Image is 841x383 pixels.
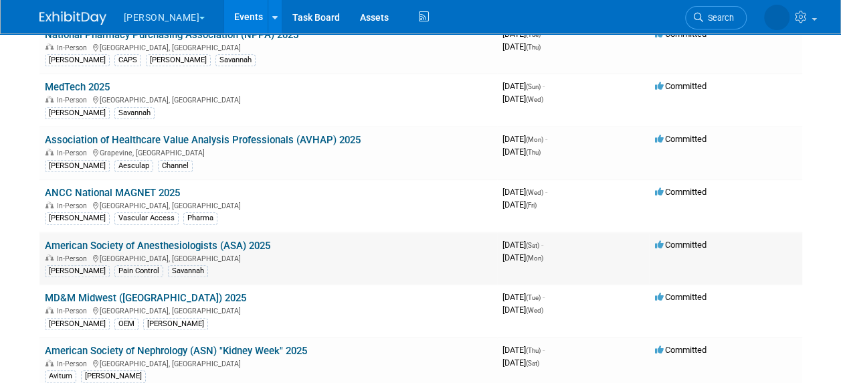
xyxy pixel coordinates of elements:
span: - [545,134,547,144]
span: Committed [655,292,707,302]
span: (Fri) [526,202,537,209]
span: [DATE] [502,94,543,104]
div: Pharma [183,212,217,224]
a: Association of Healthcare Value Analysis Professionals (AVHAP) 2025 [45,134,361,146]
span: - [543,29,545,39]
span: In-Person [57,254,91,263]
span: In-Person [57,96,91,104]
span: In-Person [57,360,91,368]
span: Committed [655,187,707,197]
span: [DATE] [502,252,543,262]
span: [DATE] [502,134,547,144]
span: In-Person [57,307,91,315]
span: [DATE] [502,292,545,302]
span: (Mon) [526,136,543,143]
img: In-Person Event [45,96,54,102]
div: [GEOGRAPHIC_DATA], [GEOGRAPHIC_DATA] [45,305,492,315]
div: [PERSON_NAME] [143,318,208,330]
div: Channel [158,160,193,172]
img: ExhibitDay [39,11,106,25]
span: (Tue) [526,294,541,301]
span: [DATE] [502,200,537,210]
img: In-Person Event [45,360,54,366]
span: (Sun) [526,83,541,90]
span: Committed [655,345,707,355]
span: (Tue) [526,31,541,38]
a: National Pharmacy Purchasing Association (NPPA) 2025 [45,29,298,41]
div: OEM [114,318,138,330]
div: Savannah [168,265,208,277]
span: (Thu) [526,149,541,156]
span: In-Person [57,202,91,210]
span: (Sat) [526,360,539,367]
a: ANCC National MAGNET 2025 [45,187,180,199]
span: Committed [655,240,707,250]
div: [PERSON_NAME] [45,318,110,330]
img: In-Person Event [45,44,54,50]
span: Committed [655,134,707,144]
span: (Thu) [526,347,541,354]
a: American Society of Anesthesiologists (ASA) 2025 [45,240,270,252]
span: [DATE] [502,29,545,39]
div: CAPS [114,54,141,66]
a: Search [685,6,747,29]
span: Committed [655,81,707,91]
a: MD&M Midwest ([GEOGRAPHIC_DATA]) 2025 [45,292,246,304]
span: - [543,81,545,91]
span: - [541,240,543,250]
img: In-Person Event [45,307,54,313]
div: Savannah [114,107,155,119]
div: [PERSON_NAME] [45,160,110,172]
span: (Sat) [526,242,539,249]
span: [DATE] [502,187,547,197]
div: [GEOGRAPHIC_DATA], [GEOGRAPHIC_DATA] [45,200,492,210]
div: [GEOGRAPHIC_DATA], [GEOGRAPHIC_DATA] [45,252,492,263]
div: [PERSON_NAME] [45,212,110,224]
img: In-Person Event [45,202,54,208]
div: [PERSON_NAME] [81,370,146,382]
span: [DATE] [502,42,541,52]
span: (Thu) [526,44,541,51]
div: Pain Control [114,265,163,277]
span: [DATE] [502,305,543,315]
span: (Mon) [526,254,543,262]
div: [GEOGRAPHIC_DATA], [GEOGRAPHIC_DATA] [45,358,492,368]
img: In-Person Event [45,149,54,155]
span: - [545,187,547,197]
div: [PERSON_NAME] [45,265,110,277]
a: American Society of Nephrology (ASN) "Kidney Week" 2025 [45,345,307,357]
div: Savannah [215,54,256,66]
span: [DATE] [502,240,543,250]
span: (Wed) [526,189,543,196]
span: - [543,292,545,302]
div: [PERSON_NAME] [45,54,110,66]
span: Search [703,13,734,23]
span: [DATE] [502,345,545,355]
span: In-Person [57,44,91,52]
div: Avitum [45,370,76,382]
span: In-Person [57,149,91,157]
span: - [543,345,545,355]
a: MedTech 2025 [45,81,110,93]
span: (Wed) [526,96,543,103]
img: In-Person Event [45,254,54,261]
span: [DATE] [502,147,541,157]
span: [DATE] [502,81,545,91]
span: (Wed) [526,307,543,314]
div: Aesculap [114,160,153,172]
div: [PERSON_NAME] [146,54,211,66]
div: [PERSON_NAME] [45,107,110,119]
span: Committed [655,29,707,39]
div: [GEOGRAPHIC_DATA], [GEOGRAPHIC_DATA] [45,42,492,52]
div: [GEOGRAPHIC_DATA], [GEOGRAPHIC_DATA] [45,94,492,104]
div: Vascular Access [114,212,179,224]
img: Savannah Jones [764,5,789,30]
div: Grapevine, [GEOGRAPHIC_DATA] [45,147,492,157]
span: [DATE] [502,358,539,368]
